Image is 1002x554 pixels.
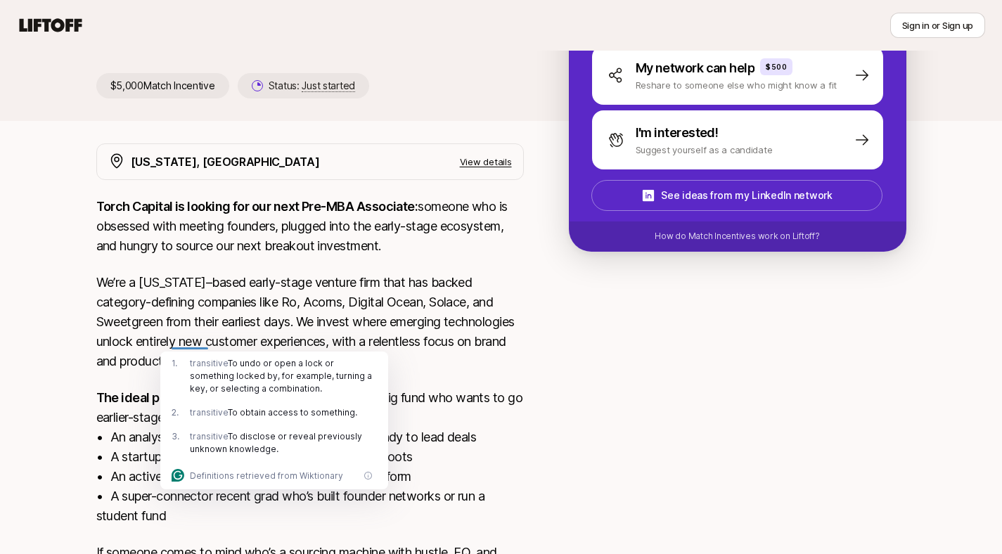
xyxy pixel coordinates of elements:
[96,388,524,526] p: • A junior investor at a big fund who wants to go earlier-stage and take on more direct responsib...
[460,155,512,169] p: View details
[131,153,320,171] p: [US_STATE], [GEOGRAPHIC_DATA]
[636,58,755,78] p: My network can help
[636,78,837,92] p: Reshare to someone else who might know a fit
[96,73,229,98] p: $5,000 Match Incentive
[636,143,773,157] p: Suggest yourself as a candidate
[661,187,832,204] p: See ideas from my LinkedIn network
[96,273,524,371] p: We’re a [US_STATE]–based early-stage venture firm that has backed category-defining companies lik...
[890,13,985,38] button: Sign in or Sign up
[655,230,819,243] p: How do Match Incentives work on Liftoff?
[96,197,524,256] p: someone who is obsessed with meeting founders, plugged into the early-stage ecosystem, and hungry...
[636,123,719,143] p: I'm interested!
[591,180,882,211] button: See ideas from my LinkedIn network
[96,390,245,405] strong: The ideal profile could be:
[766,61,787,72] p: $500
[269,77,355,94] p: Status:
[302,79,355,92] span: Just started
[96,199,418,214] strong: Torch Capital is looking for our next Pre-MBA Associate:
